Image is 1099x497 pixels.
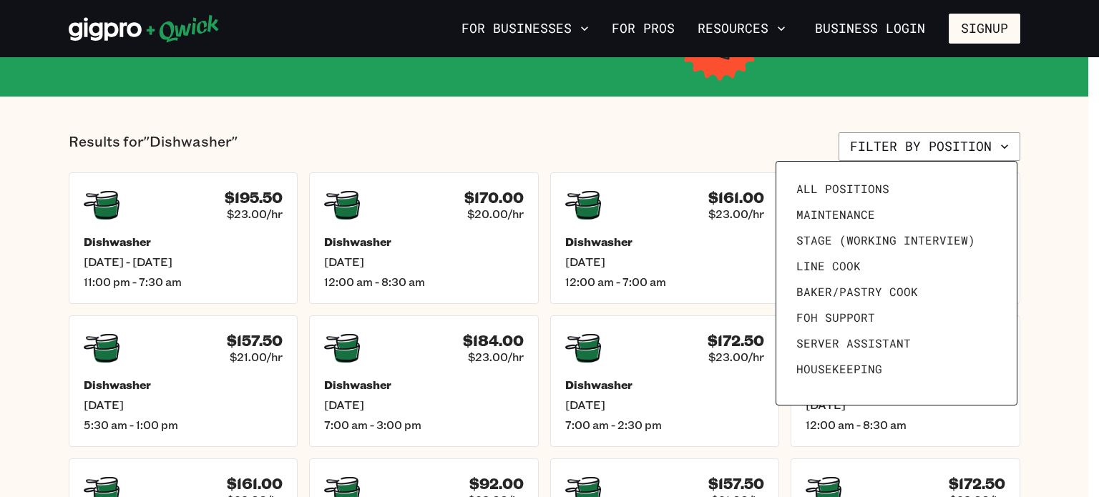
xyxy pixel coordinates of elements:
[796,182,889,196] span: All Positions
[796,285,918,299] span: Baker/Pastry Cook
[796,259,861,273] span: Line Cook
[791,176,1002,390] ul: Filter by position
[796,336,911,350] span: Server Assistant
[796,362,882,376] span: Housekeeping
[796,388,861,402] span: Prep Cook
[796,207,875,222] span: Maintenance
[796,233,975,247] span: Stage (working interview)
[796,310,875,325] span: FOH Support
